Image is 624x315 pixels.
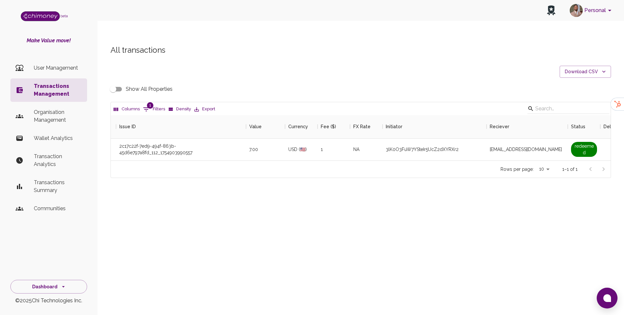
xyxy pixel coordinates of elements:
[126,85,173,93] span: Show All Properties
[386,146,459,153] div: 3lK0O3FuW7YSteIr5UcZ2dXYRXr2
[246,139,285,160] div: 7.00
[10,280,87,294] button: Dashboard
[490,115,509,138] div: Reciever
[2,115,116,138] div: Chi Ref
[34,153,82,168] p: Transaction Analytics
[487,115,568,138] div: Reciever
[141,104,167,115] button: Show filters
[34,179,82,194] p: Transactions Summary
[500,166,534,172] p: Rows per page:
[285,139,318,160] div: USD (🇺🇸)
[34,205,82,212] p: Communities
[350,115,383,138] div: FX Rate
[386,115,402,138] div: Initiator
[34,134,82,142] p: Wallet Analytics
[318,115,350,138] div: Fee ($)
[560,66,611,78] button: Download CSV
[383,115,487,138] div: Initiator
[318,139,350,160] div: 1
[567,2,616,19] button: account of current user
[112,104,141,114] button: Select columns
[353,115,370,138] div: FX Rate
[34,108,82,124] p: Organisation Management
[562,166,578,172] p: 1–1 of 1
[116,115,246,138] div: Issue ID
[34,82,82,98] p: Transactions Management
[288,115,308,138] div: Currency
[350,139,383,160] div: NA
[249,115,262,138] div: Value
[571,115,585,138] div: Status
[119,115,136,138] div: Issue ID
[570,4,583,17] img: avatar
[167,104,193,114] button: Density
[597,288,617,308] button: Open chat window
[119,143,243,156] div: 2c17c22f-7ed9-494f-863b-45d6e797a8fd_112_1754903990557
[147,102,153,109] span: 1
[536,164,552,174] div: 10
[60,14,68,18] span: beta
[21,11,60,21] img: Logo
[110,45,611,55] h5: All transactions
[527,103,609,115] div: Search
[193,104,217,114] button: Export
[535,103,600,114] input: Search…
[246,115,285,138] div: Value
[568,115,600,138] div: Status
[490,146,562,153] span: [EMAIL_ADDRESS][DOMAIN_NAME]
[571,142,597,157] span: redeemed
[34,64,82,72] p: User Management
[285,115,318,138] div: Currency
[321,115,336,138] div: Fee ($)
